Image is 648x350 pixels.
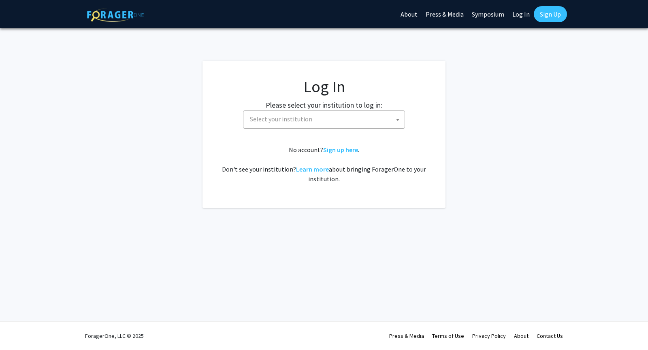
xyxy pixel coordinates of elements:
[247,111,405,127] span: Select your institution
[250,115,312,123] span: Select your institution
[243,110,405,129] span: Select your institution
[219,145,429,184] div: No account? . Don't see your institution? about bringing ForagerOne to your institution.
[85,322,144,350] div: ForagerOne, LLC © 2025
[296,165,329,173] a: Learn more about bringing ForagerOne to your institution
[323,146,358,154] a: Sign up here
[219,77,429,96] h1: Log In
[472,332,506,339] a: Privacy Policy
[537,332,563,339] a: Contact Us
[266,100,382,110] label: Please select your institution to log in:
[389,332,424,339] a: Press & Media
[514,332,529,339] a: About
[432,332,464,339] a: Terms of Use
[87,8,144,22] img: ForagerOne Logo
[534,6,567,22] a: Sign Up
